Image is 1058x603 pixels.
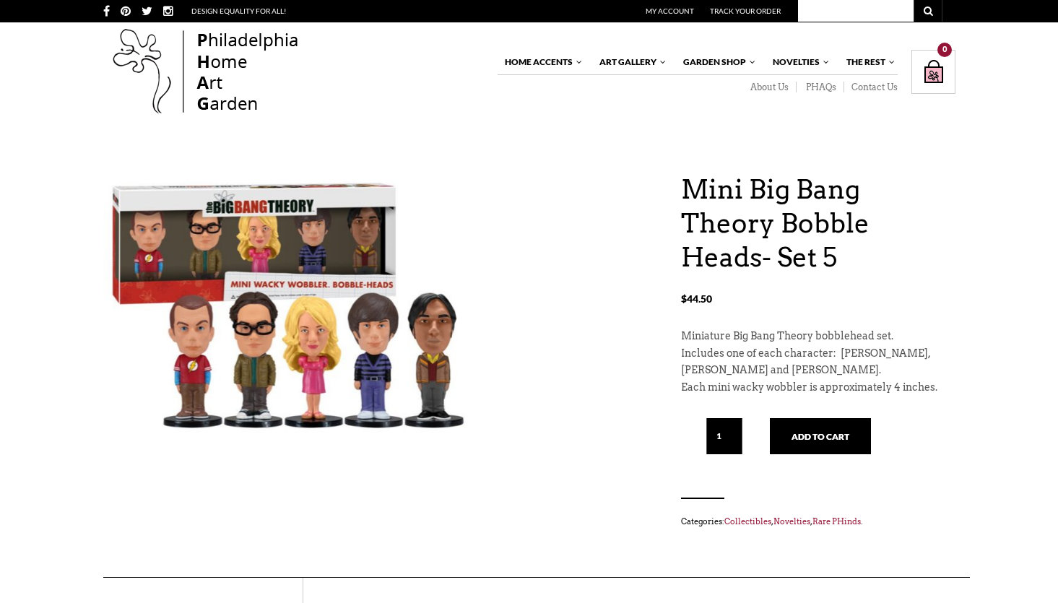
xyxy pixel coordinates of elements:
[770,418,871,454] button: Add to cart
[844,82,898,93] a: Contact Us
[681,513,955,529] span: Categories: , , .
[592,50,667,74] a: Art Gallery
[676,50,757,74] a: Garden Shop
[724,516,771,526] a: Collectibles
[498,50,584,74] a: Home Accents
[646,6,694,15] a: My Account
[681,345,955,380] p: Includes one of each character: [PERSON_NAME], [PERSON_NAME] and [PERSON_NAME].
[681,379,955,396] p: Each mini wacky wobbler is approximately 4 inches.
[681,328,955,345] p: Miniature Big Bang Theory bobblehead set.
[773,516,810,526] a: Novelties
[839,50,896,74] a: The Rest
[812,516,861,526] a: Rare PHinds
[797,82,844,93] a: PHAQs
[681,173,955,274] h1: Mini Big Bang Theory Bobble Heads- Set 5
[937,43,952,57] div: 0
[681,292,687,305] span: $
[741,82,797,93] a: About Us
[766,50,831,74] a: Novelties
[710,6,781,15] a: Track Your Order
[681,292,712,305] bdi: 44.50
[706,418,742,454] input: Qty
